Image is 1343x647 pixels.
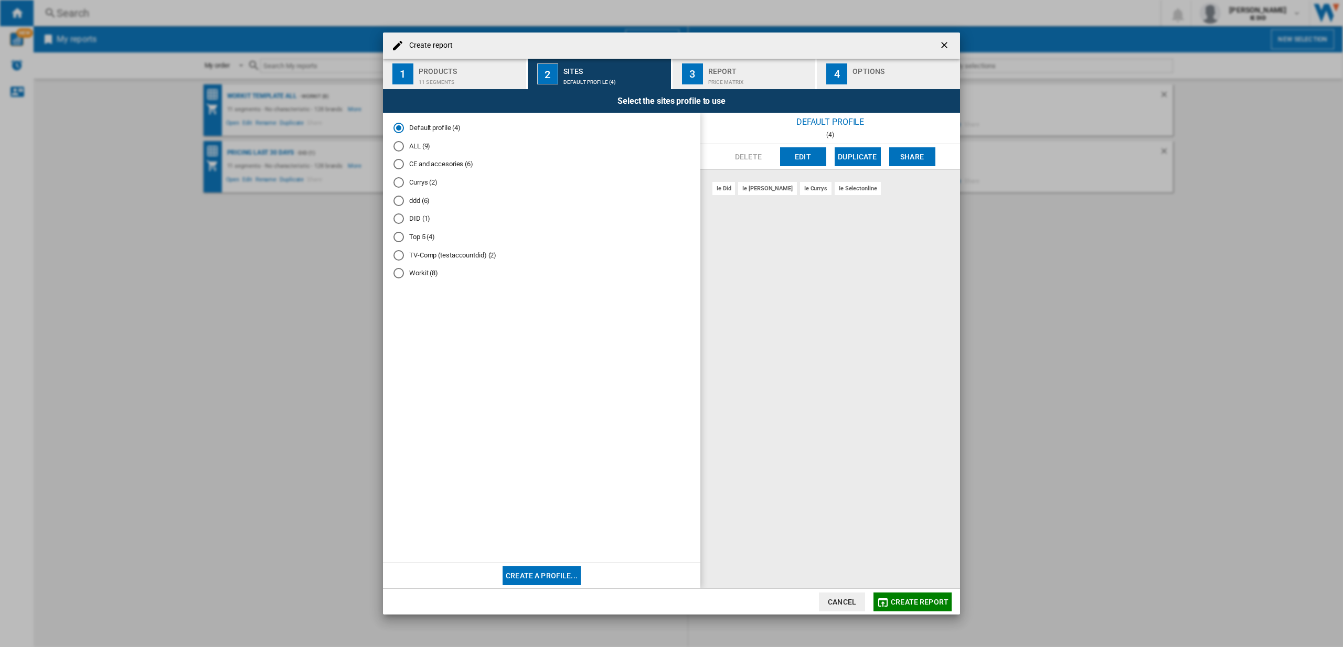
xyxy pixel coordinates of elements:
button: getI18NText('BUTTONS.CLOSE_DIALOG') [935,35,956,56]
div: ie [PERSON_NAME] [738,182,796,195]
div: Products [419,63,522,74]
ng-md-icon: getI18NText('BUTTONS.CLOSE_DIALOG') [939,40,952,52]
div: Default profile [700,113,960,131]
div: 2 [537,63,558,84]
md-radio-button: TV-Comp (testaccountdid) (2) [393,250,690,260]
button: Create a profile... [503,566,581,585]
button: Duplicate [835,147,881,166]
md-radio-button: ALL (9) [393,141,690,151]
md-radio-button: Top 5 (4) [393,232,690,242]
div: ie selectonline [835,182,881,195]
div: 1 [392,63,413,84]
span: Create report [891,598,948,606]
button: Cancel [819,592,865,611]
div: 11 segments [419,74,522,85]
h4: Create report [404,40,453,51]
div: Default profile (4) [563,74,667,85]
button: Share [889,147,935,166]
div: 3 [682,63,703,84]
md-radio-button: CE and accesories (6) [393,159,690,169]
md-radio-button: DID (1) [393,214,690,224]
div: (4) [700,131,960,138]
button: Delete [726,147,772,166]
md-radio-button: ddd (6) [393,196,690,206]
button: 2 Sites Default profile (4) [528,59,672,89]
div: Price Matrix [708,74,812,85]
button: Create report [873,592,952,611]
div: ie currys [800,182,832,195]
div: Select the sites profile to use [383,89,960,113]
md-radio-button: Default profile (4) [393,123,690,133]
button: Edit [780,147,826,166]
md-radio-button: Currys (2) [393,178,690,188]
button: 4 Options [817,59,960,89]
div: 4 [826,63,847,84]
button: 1 Products 11 segments [383,59,527,89]
button: 3 Report Price Matrix [673,59,817,89]
div: Report [708,63,812,74]
div: Sites [563,63,667,74]
md-radio-button: Workit (8) [393,268,690,278]
div: ie did [712,182,735,195]
div: Options [852,63,956,74]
